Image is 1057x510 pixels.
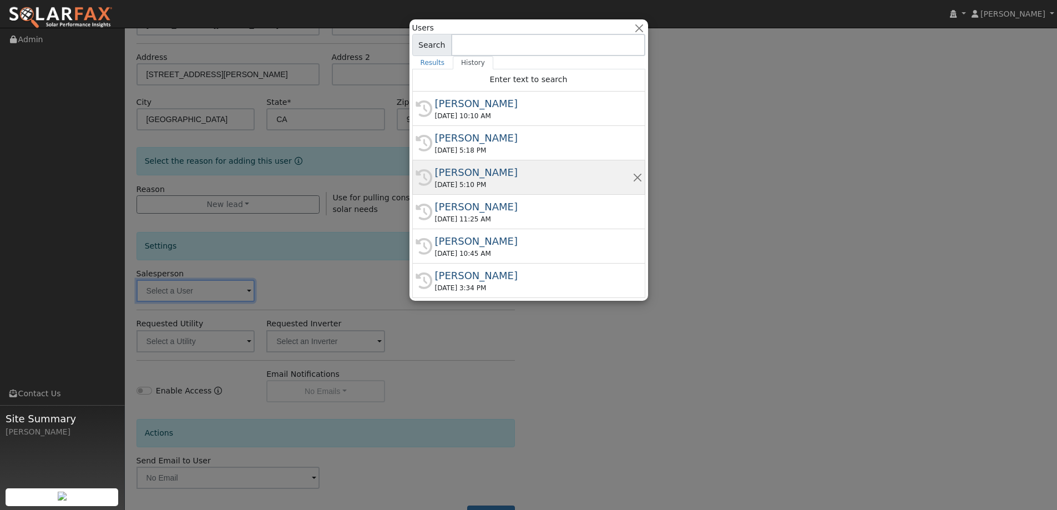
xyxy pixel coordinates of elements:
div: [DATE] 10:10 AM [435,111,633,121]
i: History [416,272,432,289]
div: [PERSON_NAME] [435,130,633,145]
div: [PERSON_NAME] [435,96,633,111]
i: History [416,135,432,152]
div: [PERSON_NAME] [6,426,119,438]
img: SolarFax [8,6,113,29]
i: History [416,238,432,255]
div: [DATE] 5:18 PM [435,145,633,155]
i: History [416,100,432,117]
i: History [416,204,432,220]
div: [DATE] 5:10 PM [435,180,633,190]
div: [PERSON_NAME] [435,165,633,180]
span: Search [412,34,452,56]
a: Results [412,56,453,69]
span: [PERSON_NAME] [980,9,1045,18]
div: [DATE] 11:25 AM [435,214,633,224]
div: [DATE] 3:34 PM [435,283,633,293]
div: [PERSON_NAME] [435,268,633,283]
button: Remove this history [632,171,643,183]
img: retrieve [58,492,67,501]
span: Users [412,22,434,34]
i: History [416,169,432,186]
a: History [453,56,493,69]
span: Enter text to search [490,75,568,84]
div: [DATE] 10:45 AM [435,249,633,259]
span: Site Summary [6,411,119,426]
div: [PERSON_NAME] [435,199,633,214]
div: [PERSON_NAME] [435,234,633,249]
